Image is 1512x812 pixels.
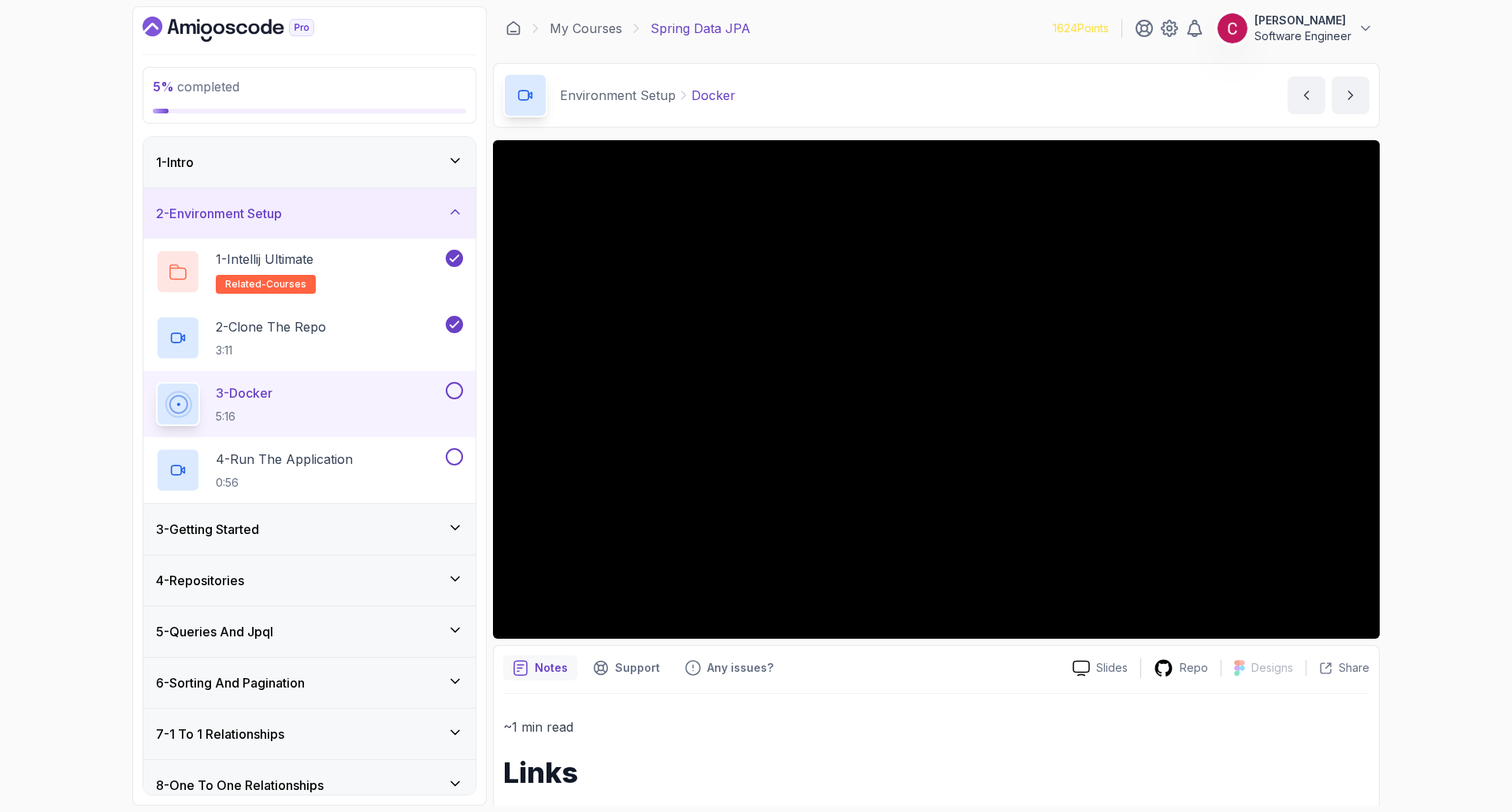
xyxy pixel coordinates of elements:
[493,140,1380,639] iframe: 2 - Docker
[153,79,174,95] span: 5 %
[156,520,259,539] h3: 3 - Getting Started
[143,760,476,810] button: 8-One To One Relationships
[216,475,353,491] p: 0:56
[216,250,313,269] p: 1 - Intellij Ultimate
[506,20,521,36] a: Dashboard
[1306,660,1369,676] button: Share
[1180,660,1208,676] p: Repo
[1332,76,1369,114] button: next content
[143,658,476,708] button: 6-Sorting And Pagination
[1096,660,1128,676] p: Slides
[503,716,1369,738] p: ~1 min read
[156,571,244,590] h3: 4 - Repositories
[216,317,326,336] p: 2 - Clone The Repo
[707,660,773,676] p: Any issues?
[1254,28,1351,44] p: Software Engineer
[550,19,622,38] a: My Courses
[156,153,194,172] h3: 1 - Intro
[503,757,1369,788] h1: Links
[1254,13,1351,28] p: [PERSON_NAME]
[156,725,284,743] h3: 7 - 1 To 1 Relationships
[560,86,676,105] p: Environment Setup
[156,673,305,692] h3: 6 - Sorting And Pagination
[143,137,476,187] button: 1-Intro
[650,19,750,38] p: Spring Data JPA
[156,448,463,492] button: 4-Run The Application0:56
[216,409,272,425] p: 5:16
[143,504,476,554] button: 3-Getting Started
[535,660,568,676] p: Notes
[1217,13,1373,44] button: user profile image[PERSON_NAME]Software Engineer
[1217,13,1247,43] img: user profile image
[216,450,353,469] p: 4 - Run The Application
[156,382,463,426] button: 3-Docker5:16
[216,384,272,402] p: 3 - Docker
[143,606,476,657] button: 5-Queries And Jpql
[143,555,476,606] button: 4-Repositories
[676,655,783,680] button: Feedback button
[1141,658,1221,678] a: Repo
[143,188,476,239] button: 2-Environment Setup
[143,17,350,42] a: Dashboard
[584,655,669,680] button: Support button
[691,86,736,105] p: Docker
[143,709,476,759] button: 7-1 To 1 Relationships
[153,79,239,95] span: completed
[615,660,660,676] p: Support
[156,622,273,641] h3: 5 - Queries And Jpql
[1060,660,1140,677] a: Slides
[216,343,326,358] p: 3:11
[156,204,282,223] h3: 2 - Environment Setup
[1251,660,1293,676] p: Designs
[1288,76,1325,114] button: previous content
[156,316,463,360] button: 2-Clone The Repo3:11
[1339,660,1369,676] p: Share
[156,250,463,294] button: 1-Intellij Ultimaterelated-courses
[156,776,324,795] h3: 8 - One To One Relationships
[225,278,306,291] span: related-courses
[503,655,577,680] button: notes button
[1053,20,1109,36] p: 1624 Points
